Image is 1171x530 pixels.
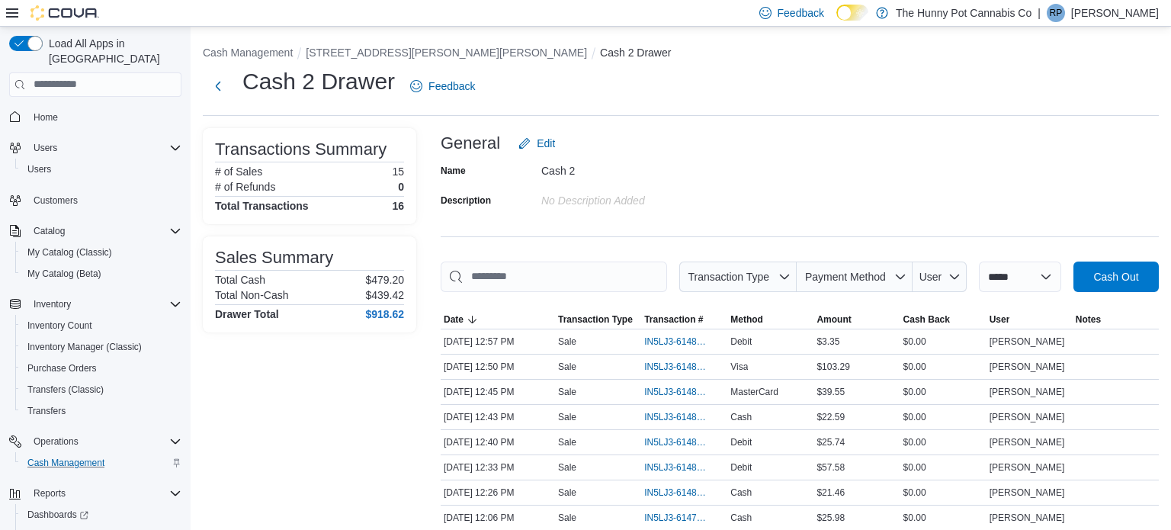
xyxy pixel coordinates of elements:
[21,265,181,283] span: My Catalog (Beta)
[441,262,667,292] input: This is a search bar. As you type, the results lower in the page will automatically filter.
[3,137,188,159] button: Users
[27,509,88,521] span: Dashboards
[21,265,107,283] a: My Catalog (Beta)
[990,386,1065,398] span: [PERSON_NAME]
[558,313,633,326] span: Transaction Type
[21,381,181,399] span: Transfers (Classic)
[34,435,79,448] span: Operations
[836,5,868,21] input: Dark Mode
[27,222,71,240] button: Catalog
[903,313,950,326] span: Cash Back
[558,386,576,398] p: Sale
[27,320,92,332] span: Inventory Count
[3,483,188,504] button: Reports
[21,338,181,356] span: Inventory Manager (Classic)
[441,483,555,502] div: [DATE] 12:26 PM
[441,165,466,177] label: Name
[730,487,752,499] span: Cash
[600,47,671,59] button: Cash 2 Drawer
[3,106,188,128] button: Home
[441,408,555,426] div: [DATE] 12:43 PM
[15,400,188,422] button: Transfers
[813,310,900,329] button: Amount
[990,411,1065,423] span: [PERSON_NAME]
[365,274,404,286] p: $479.20
[1073,262,1159,292] button: Cash Out
[441,433,555,451] div: [DATE] 12:40 PM
[730,313,763,326] span: Method
[203,71,233,101] button: Next
[27,191,181,210] span: Customers
[27,268,101,280] span: My Catalog (Beta)
[913,262,967,292] button: User
[644,512,709,524] span: IN5LJ3-6147902
[27,139,63,157] button: Users
[990,461,1065,474] span: [PERSON_NAME]
[797,262,913,292] button: Payment Method
[21,316,181,335] span: Inventory Count
[900,383,987,401] div: $0.00
[644,411,709,423] span: IN5LJ3-6148183
[441,358,555,376] div: [DATE] 12:50 PM
[644,436,709,448] span: IN5LJ3-6148157
[15,358,188,379] button: Purchase Orders
[730,461,752,474] span: Debit
[392,200,404,212] h4: 16
[3,189,188,211] button: Customers
[27,139,181,157] span: Users
[730,411,752,423] span: Cash
[43,36,181,66] span: Load All Apps in [GEOGRAPHIC_DATA]
[392,165,404,178] p: 15
[215,181,275,193] h6: # of Refunds
[900,358,987,376] div: $0.00
[644,458,724,477] button: IN5LJ3-6148095
[27,108,64,127] a: Home
[1047,4,1065,22] div: Roger Pease
[644,433,724,451] button: IN5LJ3-6148157
[730,386,778,398] span: MasterCard
[398,181,404,193] p: 0
[644,332,724,351] button: IN5LJ3-6148300
[990,361,1065,373] span: [PERSON_NAME]
[3,431,188,452] button: Operations
[730,336,752,348] span: Debit
[21,402,72,420] a: Transfers
[541,159,746,177] div: Cash 2
[1038,4,1041,22] p: |
[816,313,851,326] span: Amount
[727,310,813,329] button: Method
[441,194,491,207] label: Description
[688,271,769,283] span: Transaction Type
[27,384,104,396] span: Transfers (Classic)
[444,313,464,326] span: Date
[730,361,748,373] span: Visa
[27,457,104,469] span: Cash Management
[15,315,188,336] button: Inventory Count
[27,362,97,374] span: Purchase Orders
[644,461,709,474] span: IN5LJ3-6148095
[34,487,66,499] span: Reports
[215,289,289,301] h6: Total Non-Cash
[816,487,845,499] span: $21.46
[441,332,555,351] div: [DATE] 12:57 PM
[641,310,727,329] button: Transaction #
[215,200,309,212] h4: Total Transactions
[404,71,481,101] a: Feedback
[15,336,188,358] button: Inventory Manager (Classic)
[644,361,709,373] span: IN5LJ3-6148247
[816,336,839,348] span: $3.35
[242,66,395,97] h1: Cash 2 Drawer
[441,134,500,153] h3: General
[21,243,118,262] a: My Catalog (Classic)
[558,436,576,448] p: Sale
[1073,310,1159,329] button: Notes
[21,316,98,335] a: Inventory Count
[34,225,65,237] span: Catalog
[816,361,849,373] span: $103.29
[441,458,555,477] div: [DATE] 12:33 PM
[558,361,576,373] p: Sale
[15,379,188,400] button: Transfers (Classic)
[778,5,824,21] span: Feedback
[27,295,77,313] button: Inventory
[990,436,1065,448] span: [PERSON_NAME]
